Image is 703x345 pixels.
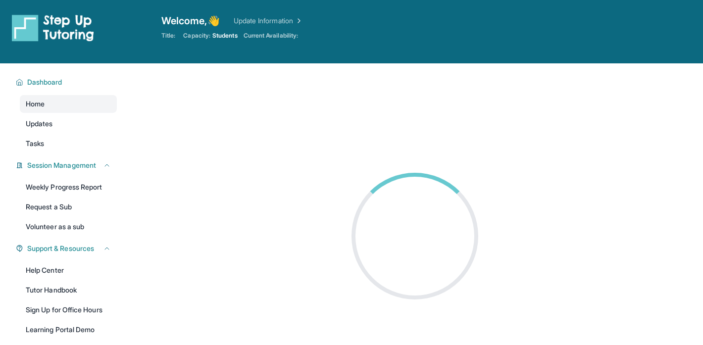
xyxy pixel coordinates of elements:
[161,14,220,28] span: Welcome, 👋
[20,135,117,152] a: Tasks
[212,32,238,40] span: Students
[27,244,94,253] span: Support & Resources
[20,115,117,133] a: Updates
[161,32,175,40] span: Title:
[293,16,303,26] img: Chevron Right
[23,77,111,87] button: Dashboard
[20,218,117,236] a: Volunteer as a sub
[27,160,96,170] span: Session Management
[20,198,117,216] a: Request a Sub
[26,139,44,148] span: Tasks
[26,119,53,129] span: Updates
[12,14,94,42] img: logo
[20,301,117,319] a: Sign Up for Office Hours
[27,77,62,87] span: Dashboard
[20,261,117,279] a: Help Center
[20,95,117,113] a: Home
[26,99,45,109] span: Home
[20,281,117,299] a: Tutor Handbook
[23,160,111,170] button: Session Management
[234,16,303,26] a: Update Information
[183,32,210,40] span: Capacity:
[20,178,117,196] a: Weekly Progress Report
[23,244,111,253] button: Support & Resources
[244,32,298,40] span: Current Availability:
[20,321,117,339] a: Learning Portal Demo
